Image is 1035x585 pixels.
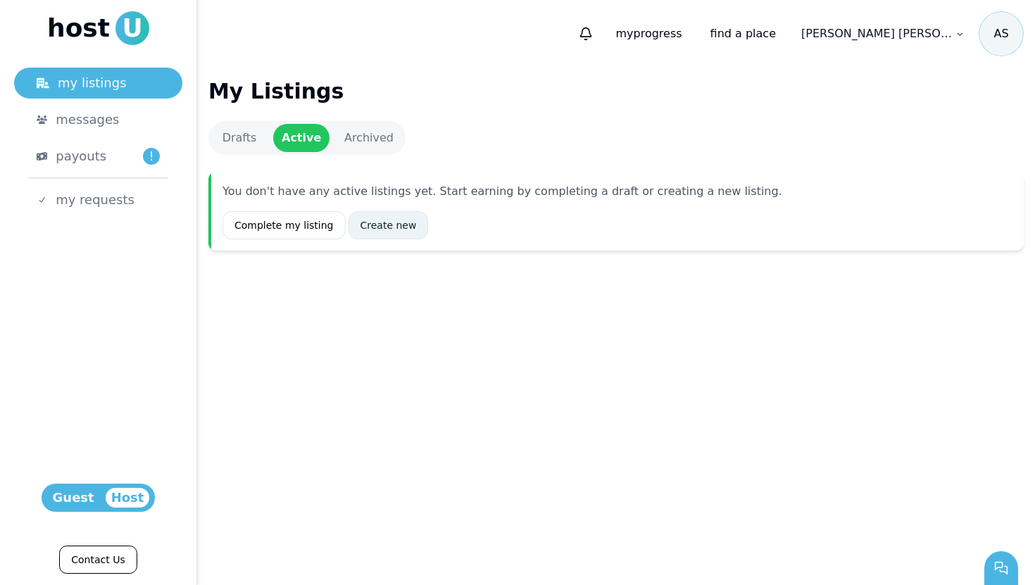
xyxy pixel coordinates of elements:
[979,11,1024,56] span: A S
[979,11,1024,56] a: AS
[47,11,149,45] a: hostU
[59,546,137,574] a: Contact Us
[56,190,134,210] span: my requests
[604,20,693,48] p: progress
[14,141,182,172] a: payouts!
[273,124,330,152] a: Active
[335,124,403,152] a: Archived
[615,27,633,40] span: my
[801,25,953,42] p: [PERSON_NAME] [PERSON_NAME]
[793,20,973,48] a: [PERSON_NAME] [PERSON_NAME]
[106,488,150,508] span: Host
[14,68,182,99] a: my listings
[47,488,100,508] span: Guest
[47,14,110,42] span: host
[699,20,787,48] a: find a place
[14,184,182,215] a: my requests
[222,183,1012,200] p: You don't have any active listings yet. Start earning by completing a draft or creating a new lis...
[143,148,160,165] span: !
[208,79,1024,104] h1: My Listings
[211,124,268,152] a: Drafts
[14,104,182,135] a: messages
[37,73,160,93] div: my listings
[115,11,149,45] span: U
[222,211,346,239] a: Complete my listing
[56,146,106,166] span: payouts
[56,110,119,130] span: messages
[349,211,429,239] a: Create new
